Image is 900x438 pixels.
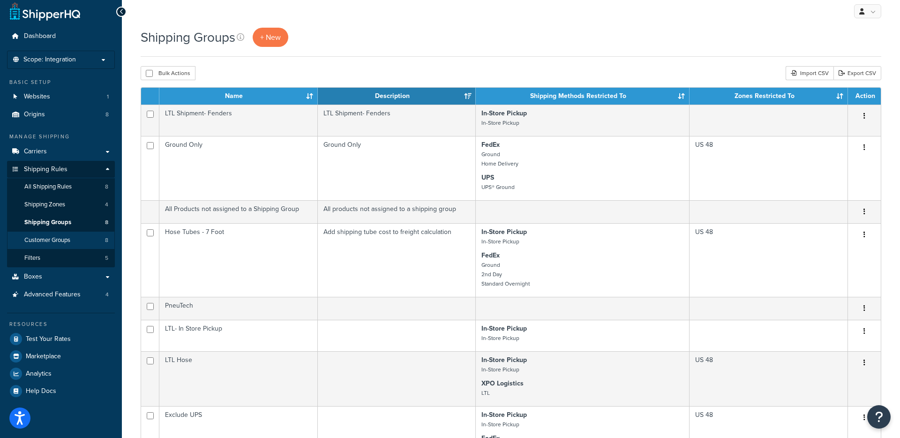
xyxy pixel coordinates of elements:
a: Dashboard [7,28,115,45]
span: Filters [24,254,40,262]
span: 1 [107,93,109,101]
a: Advanced Features 4 [7,286,115,303]
span: Analytics [26,370,52,378]
a: Shipping Rules [7,161,115,178]
li: Shipping Groups [7,214,115,231]
span: Dashboard [24,32,56,40]
strong: UPS [481,173,494,182]
button: Open Resource Center [867,405,891,429]
small: Ground 2nd Day Standard Overnight [481,261,530,288]
span: Websites [24,93,50,101]
li: Customer Groups [7,232,115,249]
strong: In-Store Pickup [481,410,527,420]
span: Marketplace [26,353,61,361]
th: Action [848,88,881,105]
th: Name: activate to sort column ascending [159,88,318,105]
strong: FedEx [481,250,500,260]
span: Scope: Integration [23,56,76,64]
td: PneuTech [159,297,318,320]
td: All Products not assigned to a Shipping Group [159,200,318,223]
small: LTL [481,389,490,397]
td: LTL Shipment- Fenders [159,105,318,136]
a: Analytics [7,365,115,382]
span: 8 [105,219,108,227]
span: 8 [105,183,108,191]
small: In-Store Pickup [481,334,519,342]
td: US 48 [690,136,848,200]
a: Filters 5 [7,249,115,267]
a: Origins 8 [7,106,115,123]
span: 8 [105,236,108,244]
a: Shipping Groups 8 [7,214,115,231]
span: Help Docs [26,387,56,395]
span: Test Your Rates [26,335,71,343]
strong: XPO Logistics [481,378,524,388]
li: Websites [7,88,115,106]
a: Marketplace [7,348,115,365]
small: In-Store Pickup [481,365,519,374]
td: Ground Only [318,136,476,200]
li: Shipping Zones [7,196,115,213]
a: Help Docs [7,383,115,400]
td: US 48 [690,351,848,406]
a: Test Your Rates [7,331,115,347]
th: Description: activate to sort column ascending [318,88,476,105]
span: 8 [105,111,109,119]
td: LTL Shipment- Fenders [318,105,476,136]
span: Boxes [24,273,42,281]
li: All Shipping Rules [7,178,115,196]
h1: Shipping Groups [141,28,235,46]
li: Shipping Rules [7,161,115,268]
span: Shipping Zones [24,201,65,209]
a: Boxes [7,268,115,286]
span: 4 [105,201,108,209]
span: Shipping Rules [24,166,67,174]
td: LTL- In Store Pickup [159,320,318,351]
div: Import CSV [786,66,833,80]
span: + New [260,32,281,43]
a: All Shipping Rules 8 [7,178,115,196]
a: Websites 1 [7,88,115,106]
div: Manage Shipping [7,133,115,141]
a: Carriers [7,143,115,160]
strong: FedEx [481,140,500,150]
strong: In-Store Pickup [481,227,527,237]
span: 5 [105,254,108,262]
a: Export CSV [833,66,881,80]
td: Hose Tubes - 7 Foot [159,223,318,297]
a: Customer Groups 8 [7,232,115,249]
li: Advanced Features [7,286,115,303]
strong: In-Store Pickup [481,108,527,118]
span: Customer Groups [24,236,70,244]
th: Shipping Methods Restricted To: activate to sort column ascending [476,88,690,105]
td: All products not assigned to a shipping group [318,200,476,223]
span: 4 [105,291,109,299]
small: In-Store Pickup [481,119,519,127]
small: UPS® Ground [481,183,515,191]
th: Zones Restricted To: activate to sort column ascending [690,88,848,105]
a: ShipperHQ Home [10,2,80,21]
td: LTL Hose [159,351,318,406]
span: Carriers [24,148,47,156]
td: US 48 [690,223,848,297]
small: Ground Home Delivery [481,150,518,168]
small: In-Store Pickup [481,420,519,429]
strong: In-Store Pickup [481,324,527,333]
li: Origins [7,106,115,123]
a: Shipping Zones 4 [7,196,115,213]
td: Ground Only [159,136,318,200]
div: Resources [7,320,115,328]
a: + New [253,28,288,47]
td: Add shipping tube cost to freight calculation [318,223,476,297]
button: Bulk Actions [141,66,195,80]
strong: In-Store Pickup [481,355,527,365]
small: In-Store Pickup [481,237,519,246]
span: Shipping Groups [24,219,71,227]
